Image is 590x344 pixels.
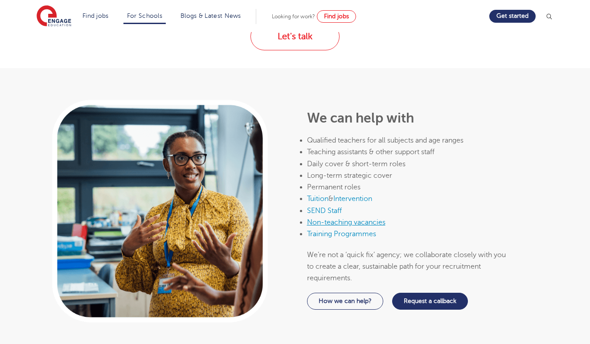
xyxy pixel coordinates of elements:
[307,249,506,284] p: We’re not a ‘quick fix’ agency; we collaborate closely with you to create a clear, sustainable pa...
[307,158,506,170] li: Daily cover & short-term roles
[307,193,506,205] li: &
[180,12,241,19] a: Blogs & Latest News
[307,181,506,193] li: Permanent roles
[307,146,506,158] li: Teaching assistants & other support staff
[307,207,342,215] a: SEND Staff
[37,5,71,28] img: Engage Education
[127,12,162,19] a: For Schools
[317,10,356,23] a: Find jobs
[307,293,383,310] a: How we can help?
[392,293,468,310] a: Request a callback
[307,218,385,226] a: Non-teaching vacancies
[489,10,536,23] a: Get started
[250,23,340,50] a: Let's talk
[307,111,506,126] h2: We can help with
[307,135,506,146] li: Qualified teachers for all subjects and age ranges
[333,195,372,203] a: Intervention
[324,13,349,20] span: Find jobs
[307,230,376,238] a: Training Programmes
[272,13,315,20] span: Looking for work?
[307,170,506,181] li: Long-term strategic cover
[307,195,328,203] a: Tuition
[82,12,109,19] a: Find jobs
